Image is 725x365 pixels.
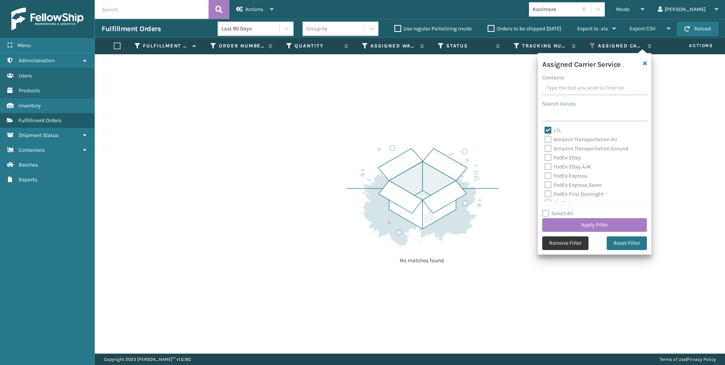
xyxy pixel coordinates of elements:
div: Group by [306,25,328,33]
span: Users [19,72,32,79]
label: FedEx Express [545,173,587,179]
label: Select All [542,210,573,217]
div: | [660,354,716,365]
label: FedEx First Overnight [545,191,604,197]
label: LTL [545,127,561,134]
button: Reload [677,22,718,36]
label: FedEx Ground [545,200,586,206]
span: Menu [17,42,31,49]
label: Assigned Carrier Service [598,42,644,49]
label: Use regular Palletizing mode [394,25,472,32]
label: Amazon Transportation Air [545,136,617,143]
label: Contains [542,74,564,82]
button: Reset Filter [607,236,647,250]
span: Export to .xls [577,25,608,32]
label: Assigned Warehouse [370,42,416,49]
label: Tracking Number [522,42,568,49]
span: Actions [245,6,263,13]
label: FedEx Express Saver [545,182,602,188]
a: Terms of Use [660,357,686,362]
span: Shipment Status [19,132,58,138]
p: Copyright 2023 [PERSON_NAME]™ v 1.0.185 [104,354,191,365]
button: Remove Filter [542,236,588,250]
span: Export CSV [629,25,656,32]
span: Actions [665,39,718,52]
span: Products [19,87,40,94]
h3: Fulfillment Orders [102,24,161,33]
label: Fulfillment Order Id [143,42,189,49]
span: Mode [616,6,629,13]
label: Order Number [219,42,265,49]
div: Koolmore [533,5,578,13]
label: Amazon Transportation Ground [545,145,628,152]
span: Administration [19,57,55,64]
span: Containers [19,147,45,153]
span: Fulfillment Orders [19,117,61,124]
h4: Assigned Carrier Service [542,58,621,69]
label: FedEx 2Day A.M. [545,164,592,170]
button: Apply Filter [542,218,647,232]
span: Reports [19,176,37,183]
label: Quantity [295,42,341,49]
img: logo [11,8,83,30]
div: Last 90 Days [221,25,280,33]
label: Search Values [542,100,576,108]
span: Batches [19,162,38,168]
label: Orders to be shipped [DATE] [488,25,561,32]
label: FedEx 2Day [545,154,581,161]
label: Status [446,42,492,49]
a: Privacy Policy [687,357,716,362]
input: Type the text you wish to filter on [542,82,647,95]
span: Inventory [19,102,41,109]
